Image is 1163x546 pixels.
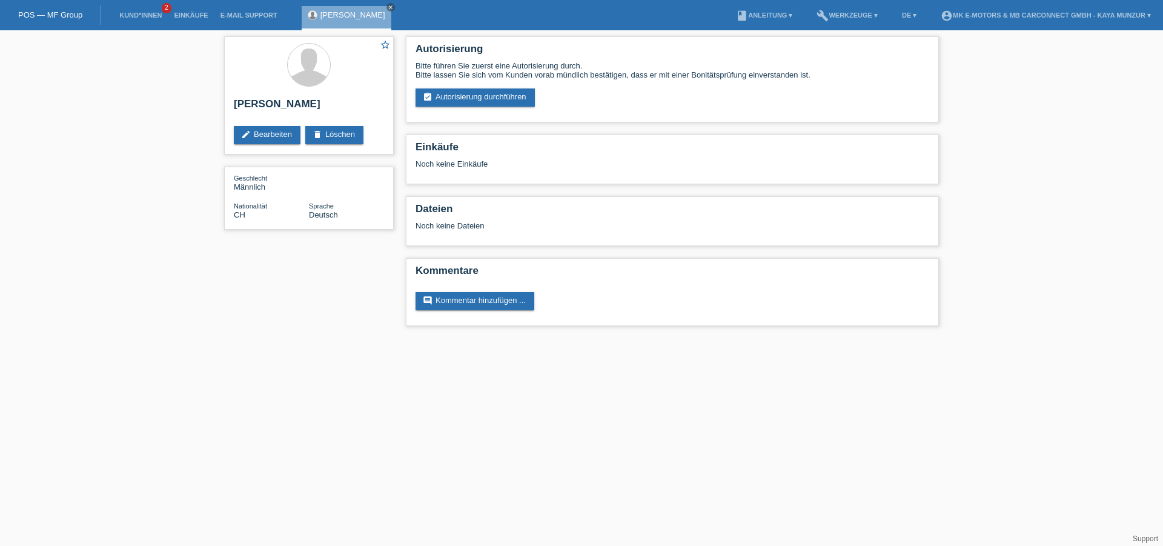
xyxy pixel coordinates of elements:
a: E-Mail Support [214,12,283,19]
a: assignment_turned_inAutorisierung durchführen [416,88,535,107]
i: close [388,4,394,10]
i: edit [241,130,251,139]
a: bookAnleitung ▾ [730,12,798,19]
a: star_border [380,39,391,52]
span: Geschlecht [234,175,267,182]
div: Männlich [234,173,309,191]
h2: [PERSON_NAME] [234,98,384,116]
a: editBearbeiten [234,126,300,144]
div: Noch keine Einkäufe [416,159,929,178]
i: star_border [380,39,391,50]
a: commentKommentar hinzufügen ... [416,292,534,310]
a: buildWerkzeuge ▾ [810,12,884,19]
h2: Autorisierung [416,43,929,61]
h2: Kommentare [416,265,929,283]
a: close [386,3,395,12]
a: DE ▾ [896,12,923,19]
span: Schweiz [234,210,245,219]
span: Nationalität [234,202,267,210]
a: account_circleMK E-MOTORS & MB CarConnect GmbH - Kaya Munzur ▾ [935,12,1157,19]
i: assignment_turned_in [423,92,432,102]
h2: Einkäufe [416,141,929,159]
i: account_circle [941,10,953,22]
span: Deutsch [309,210,338,219]
a: Support [1133,534,1158,543]
i: book [736,10,748,22]
a: POS — MF Group [18,10,82,19]
a: [PERSON_NAME] [320,10,385,19]
a: deleteLöschen [305,126,363,144]
h2: Dateien [416,203,929,221]
a: Kund*innen [113,12,168,19]
span: 2 [162,3,171,13]
i: build [817,10,829,22]
i: comment [423,296,432,305]
a: Einkäufe [168,12,214,19]
i: delete [313,130,322,139]
span: Sprache [309,202,334,210]
div: Bitte führen Sie zuerst eine Autorisierung durch. Bitte lassen Sie sich vom Kunden vorab mündlich... [416,61,929,79]
div: Noch keine Dateien [416,221,786,230]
